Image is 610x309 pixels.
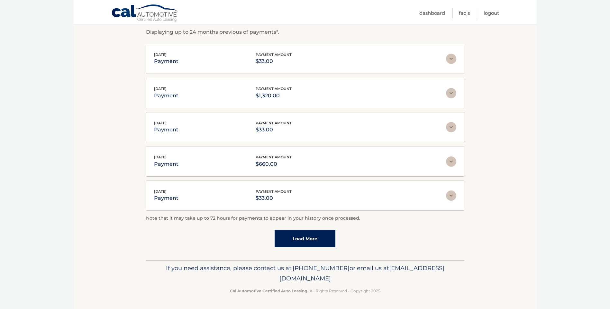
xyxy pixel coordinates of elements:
[446,122,456,132] img: accordion-rest.svg
[256,189,292,194] span: payment amount
[256,52,292,57] span: payment amount
[154,57,178,66] p: payment
[146,215,464,222] p: Note that it may take up to 72 hours for payments to appear in your history once processed.
[279,264,444,282] span: [EMAIL_ADDRESS][DOMAIN_NAME]
[256,121,292,125] span: payment amount
[446,88,456,98] img: accordion-rest.svg
[256,86,292,91] span: payment amount
[446,190,456,201] img: accordion-rest.svg
[256,194,292,203] p: $33.00
[154,125,178,134] p: payment
[256,155,292,159] span: payment amount
[230,288,307,293] strong: Cal Automotive Certified Auto Leasing
[459,8,470,18] a: FAQ's
[154,86,167,91] span: [DATE]
[150,263,460,284] p: If you need assistance, please contact us at: or email us at
[154,160,178,169] p: payment
[111,4,179,23] a: Cal Automotive
[154,155,167,159] span: [DATE]
[293,264,350,272] span: [PHONE_NUMBER]
[150,287,460,294] p: - All Rights Reserved - Copyright 2025
[154,52,167,57] span: [DATE]
[484,8,499,18] a: Logout
[154,91,178,100] p: payment
[446,54,456,64] img: accordion-rest.svg
[256,125,292,134] p: $33.00
[419,8,445,18] a: Dashboard
[154,121,167,125] span: [DATE]
[154,189,167,194] span: [DATE]
[275,230,335,247] a: Load More
[446,156,456,167] img: accordion-rest.svg
[154,194,178,203] p: payment
[146,28,464,36] p: Displaying up to 24 months previous of payments*.
[256,57,292,66] p: $33.00
[256,160,292,169] p: $660.00
[256,91,292,100] p: $1,320.00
